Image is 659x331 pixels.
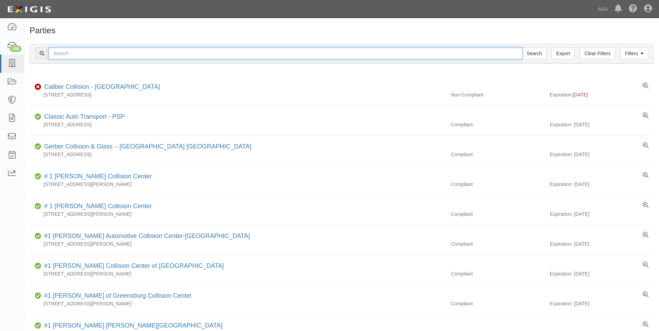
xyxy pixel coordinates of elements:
div: [STREET_ADDRESS][PERSON_NAME] [30,240,446,247]
div: [STREET_ADDRESS][PERSON_NAME] [30,181,446,188]
div: #1 Cochran Collision Center of Greensburg [41,262,224,271]
div: Expiration: [DATE] [550,121,653,128]
div: [STREET_ADDRESS] [30,91,446,98]
a: View results summary [643,202,649,209]
a: #1 [PERSON_NAME] Collision Center of [GEOGRAPHIC_DATA] [44,262,224,269]
img: logo-5460c22ac91f19d4615b14bd174203de0afe785f0fc80cf4dbbc73dc1793850b.png [5,3,53,16]
i: Compliant [35,144,41,149]
div: Expiration: [DATE] [550,300,653,307]
div: [STREET_ADDRESS] [30,151,446,158]
div: Compliant [446,270,550,277]
div: [STREET_ADDRESS] [30,121,446,128]
a: Export [552,48,575,59]
div: Non-Compliant [446,91,550,98]
a: #1 [PERSON_NAME] of Greensburg Collision Center [44,292,192,299]
div: [STREET_ADDRESS][PERSON_NAME] [30,211,446,218]
a: View results summary [643,142,649,149]
a: #1 [PERSON_NAME] Automotive Collision Center-[GEOGRAPHIC_DATA] [44,232,250,239]
div: #1 Cochran Robinson Township [41,321,222,330]
a: # 1 [PERSON_NAME] Collision Center [44,173,152,180]
h1: Parties [30,26,654,35]
i: Compliant [35,204,41,209]
div: Classic Auto Transport - PSP [41,112,125,121]
a: View results summary [643,262,649,269]
div: Expiration: [DATE] [550,181,653,188]
a: View results summary [643,321,649,328]
i: Compliant [35,234,41,239]
a: Filters [620,48,648,59]
a: # 1 [PERSON_NAME] Collision Center [44,203,152,210]
a: View results summary [643,232,649,239]
div: #1 Cochran of Greensburg Collision Center [41,291,192,300]
div: Expiration: [DATE] [550,211,653,218]
div: Caliber Collision - Gainesville [41,83,160,92]
div: Compliant [446,151,550,158]
a: Clear Filters [580,48,615,59]
div: Compliant [446,121,550,128]
i: Compliant [35,114,41,119]
i: Compliant [35,294,41,298]
i: Compliant [35,264,41,269]
a: View results summary [643,291,649,298]
a: AAA [594,2,611,16]
div: # 1 Cochran Collision Center [41,202,152,211]
div: Compliant [446,181,550,188]
div: [STREET_ADDRESS][PERSON_NAME] [30,300,446,307]
div: Expiration: [DATE] [550,270,653,277]
i: Non-Compliant [35,85,41,90]
div: # 1 Cochran Collision Center [41,172,152,181]
div: Expiration: [DATE] [550,240,653,247]
a: Caliber Collision - [GEOGRAPHIC_DATA] [44,83,160,90]
div: Gerber Collision & Glass – Houston Brighton [41,142,252,151]
div: [STREET_ADDRESS][PERSON_NAME] [30,270,446,277]
input: Search [49,48,522,59]
a: #1 [PERSON_NAME] [PERSON_NAME][GEOGRAPHIC_DATA] [44,322,222,329]
a: View results summary [643,83,649,90]
input: Search [522,48,546,59]
div: Expiration: [DATE] [550,151,653,158]
i: Compliant [35,174,41,179]
div: #1 Cochran Automotive Collision Center-Monroeville [41,232,250,241]
i: Compliant [35,323,41,328]
a: Gerber Collision & Glass – [GEOGRAPHIC_DATA] [GEOGRAPHIC_DATA] [44,143,252,150]
a: View results summary [643,172,649,179]
a: View results summary [643,112,649,119]
div: 159 [10,46,22,52]
div: Compliant [446,300,550,307]
div: Compliant [446,240,550,247]
i: Help Center - Complianz [629,5,637,13]
div: Expiration: [550,91,653,98]
a: Classic Auto Transport - PSP [44,113,125,120]
div: Compliant [446,211,550,218]
span: [DATE] [573,92,588,97]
